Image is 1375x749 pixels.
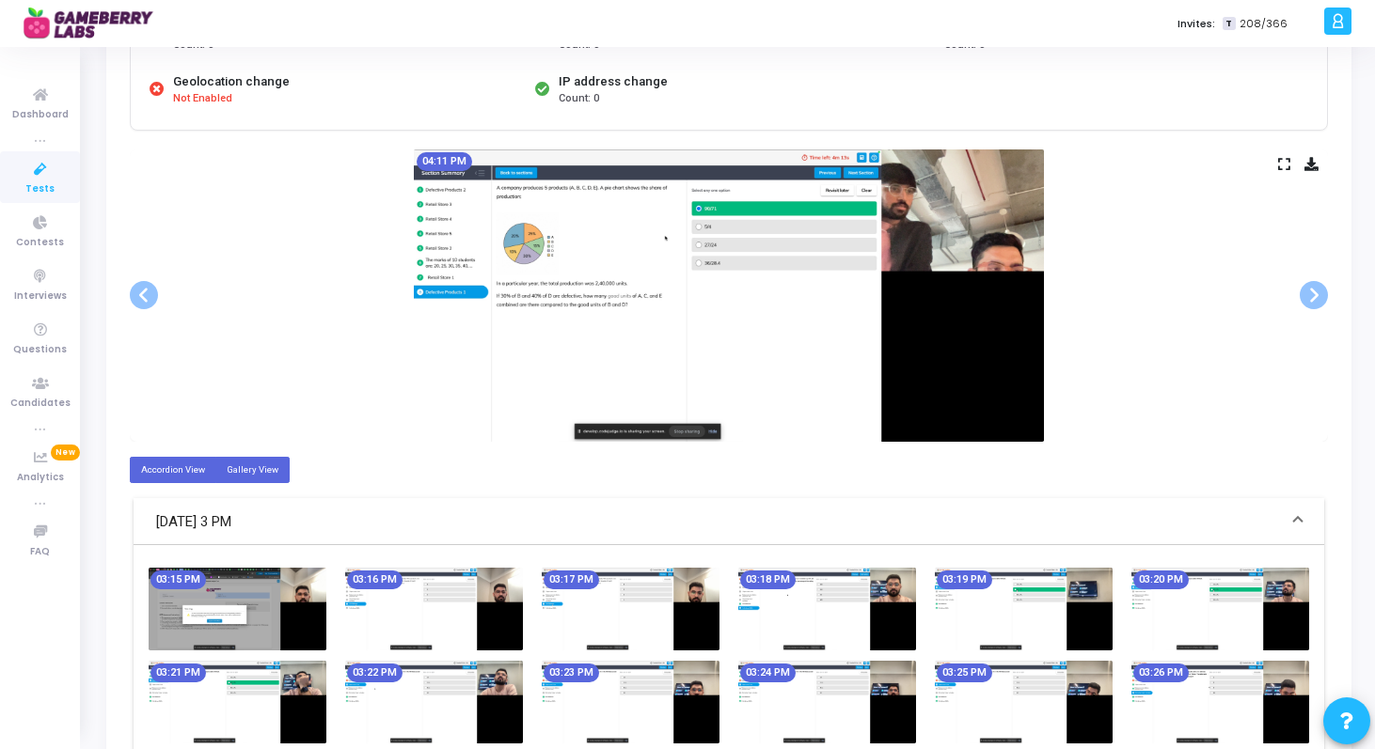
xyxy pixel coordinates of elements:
[150,570,206,589] mat-chip: 03:15 PM
[544,570,599,589] mat-chip: 03:17 PM
[149,661,326,743] img: screenshot-1756806692074.jpeg
[173,91,232,107] span: Not Enabled
[935,661,1113,743] img: screenshot-1756806931637.jpeg
[544,663,599,682] mat-chip: 03:23 PM
[30,544,50,560] span: FAQ
[13,342,67,358] span: Questions
[417,152,472,171] mat-chip: 04:11 PM
[130,457,216,482] label: Accordion View
[1177,16,1215,32] label: Invites:
[14,289,67,304] span: Interviews
[937,570,992,589] mat-chip: 03:19 PM
[559,91,599,107] span: Count: 0
[1240,16,1288,32] span: 208/366
[937,663,992,682] mat-chip: 03:25 PM
[740,663,796,682] mat-chip: 03:24 PM
[345,661,523,743] img: screenshot-1756806752292.jpeg
[149,568,326,650] img: screenshot-1756806331950.jpeg
[1223,17,1235,31] span: T
[542,661,719,743] img: screenshot-1756806812331.jpeg
[156,511,1279,533] mat-panel-title: [DATE] 3 PM
[347,570,403,589] mat-chip: 03:16 PM
[16,235,64,251] span: Contests
[738,661,916,743] img: screenshot-1756806872441.jpeg
[1133,570,1189,589] mat-chip: 03:20 PM
[24,5,165,42] img: logo
[935,568,1113,650] img: screenshot-1756806572416.jpeg
[173,72,290,91] div: Geolocation change
[150,663,206,682] mat-chip: 03:21 PM
[414,149,1044,442] img: screenshot-1756809691937.jpeg
[1131,661,1309,743] img: screenshot-1756806992379.jpeg
[542,568,719,650] img: screenshot-1756806452240.jpeg
[347,663,403,682] mat-chip: 03:22 PM
[10,396,71,412] span: Candidates
[559,72,668,91] div: IP address change
[1133,663,1189,682] mat-chip: 03:26 PM
[738,568,916,650] img: screenshot-1756806512394.jpeg
[740,570,796,589] mat-chip: 03:18 PM
[215,457,290,482] label: Gallery View
[25,181,55,197] span: Tests
[51,445,80,460] span: New
[345,568,523,650] img: screenshot-1756806391990.jpeg
[134,498,1324,545] mat-expansion-panel-header: [DATE] 3 PM
[17,470,64,486] span: Analytics
[1131,568,1309,650] img: screenshot-1756806632393.jpeg
[12,107,69,123] span: Dashboard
